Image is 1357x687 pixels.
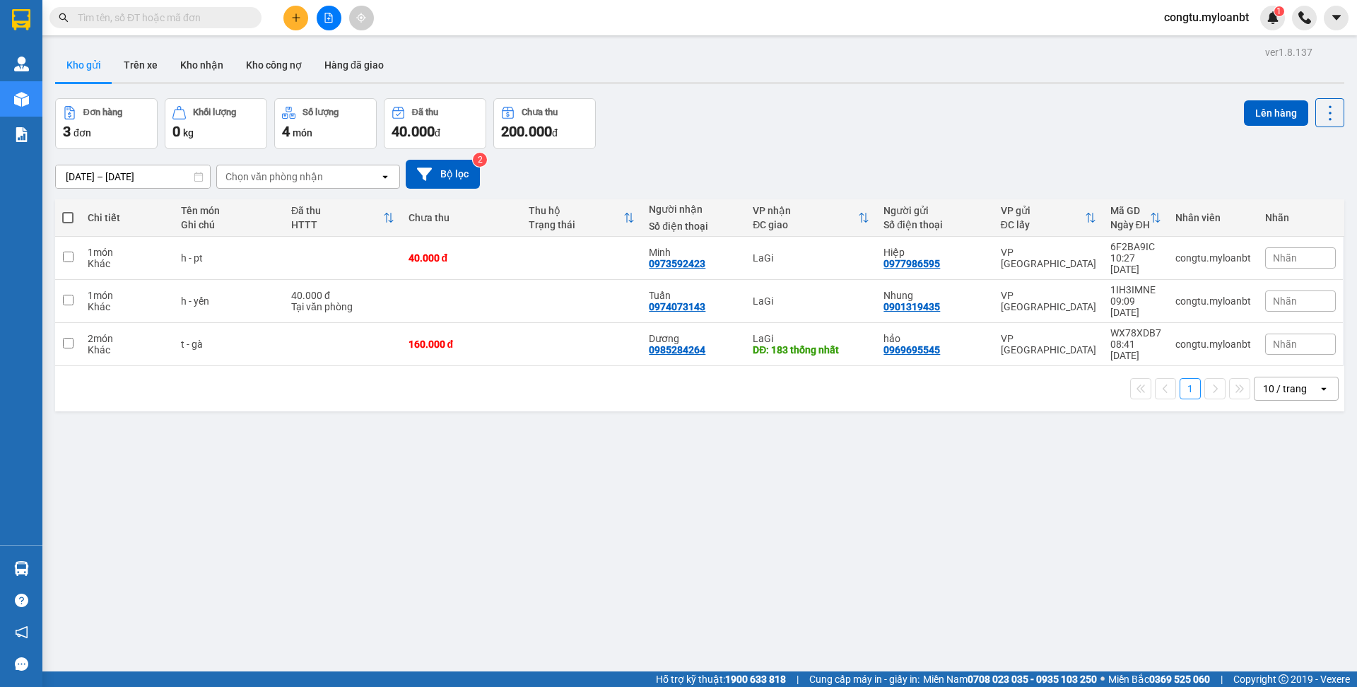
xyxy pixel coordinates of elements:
[1175,212,1251,223] div: Nhân viên
[753,295,869,307] div: LaGi
[1265,212,1336,223] div: Nhãn
[293,127,312,139] span: món
[406,160,480,189] button: Bộ lọc
[172,123,180,140] span: 0
[88,344,167,356] div: Khác
[1274,6,1284,16] sup: 1
[1110,205,1150,216] div: Mã GD
[302,107,339,117] div: Số lượng
[88,290,167,301] div: 1 món
[1001,205,1085,216] div: VP gửi
[1110,252,1161,275] div: 10:27 [DATE]
[88,333,167,344] div: 2 món
[883,333,986,344] div: hảo
[63,123,71,140] span: 3
[112,48,169,82] button: Trên xe
[181,295,277,307] div: h - yến
[501,123,552,140] span: 200.000
[1001,333,1096,356] div: VP [GEOGRAPHIC_DATA]
[409,212,515,223] div: Chưa thu
[753,333,869,344] div: LaGi
[1110,295,1161,318] div: 09:09 [DATE]
[1001,219,1085,230] div: ĐC lấy
[1108,671,1210,687] span: Miền Bắc
[14,57,29,71] img: warehouse-icon
[1110,327,1161,339] div: WX78XDB7
[883,290,986,301] div: Nhung
[883,258,940,269] div: 0977986595
[649,333,739,344] div: Dương
[380,171,391,182] svg: open
[317,6,341,30] button: file-add
[291,290,394,301] div: 40.000 đ
[1273,339,1297,350] span: Nhãn
[1110,339,1161,361] div: 08:41 [DATE]
[1267,11,1279,24] img: icon-new-feature
[1263,382,1307,396] div: 10 / trang
[409,252,515,264] div: 40.000 đ
[1001,290,1096,312] div: VP [GEOGRAPHIC_DATA]
[282,123,290,140] span: 4
[1265,45,1312,60] div: ver 1.8.137
[1175,252,1251,264] div: congtu.myloanbt
[649,204,739,215] div: Người nhận
[181,205,277,216] div: Tên món
[753,219,858,230] div: ĐC giao
[384,98,486,149] button: Đã thu40.000đ
[59,13,69,23] span: search
[14,127,29,142] img: solution-icon
[649,344,705,356] div: 0985284264
[1279,674,1288,684] span: copyright
[1103,199,1168,237] th: Toggle SortBy
[883,344,940,356] div: 0969695545
[181,339,277,350] div: t - gà
[649,258,705,269] div: 0973592423
[923,671,1097,687] span: Miền Nam
[746,199,876,237] th: Toggle SortBy
[15,594,28,607] span: question-circle
[473,153,487,167] sup: 2
[349,6,374,30] button: aim
[1175,295,1251,307] div: congtu.myloanbt
[1273,252,1297,264] span: Nhãn
[356,13,366,23] span: aim
[649,301,705,312] div: 0974073143
[1318,383,1329,394] svg: open
[15,626,28,639] span: notification
[169,48,235,82] button: Kho nhận
[797,671,799,687] span: |
[165,98,267,149] button: Khối lượng0kg
[15,657,28,671] span: message
[83,107,122,117] div: Đơn hàng
[392,123,435,140] span: 40.000
[274,98,377,149] button: Số lượng4món
[14,561,29,576] img: warehouse-icon
[1110,241,1161,252] div: 6F2BA9IC
[552,127,558,139] span: đ
[529,205,623,216] div: Thu hộ
[753,205,858,216] div: VP nhận
[283,6,308,30] button: plus
[324,13,334,23] span: file-add
[291,205,382,216] div: Đã thu
[225,170,323,184] div: Chọn văn phòng nhận
[1100,676,1105,682] span: ⚪️
[291,301,394,312] div: Tại văn phòng
[1330,11,1343,24] span: caret-down
[522,199,642,237] th: Toggle SortBy
[193,107,236,117] div: Khối lượng
[656,671,786,687] span: Hỗ trợ kỹ thuật:
[1324,6,1349,30] button: caret-down
[883,247,986,258] div: Hiệp
[181,219,277,230] div: Ghi chú
[1110,284,1161,295] div: 1IH3IMNE
[883,301,940,312] div: 0901319435
[284,199,401,237] th: Toggle SortBy
[753,344,869,356] div: DĐ: 183 thống nhất
[291,13,301,23] span: plus
[529,219,623,230] div: Trạng thái
[412,107,438,117] div: Đã thu
[435,127,440,139] span: đ
[1001,247,1096,269] div: VP [GEOGRAPHIC_DATA]
[968,674,1097,685] strong: 0708 023 035 - 0935 103 250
